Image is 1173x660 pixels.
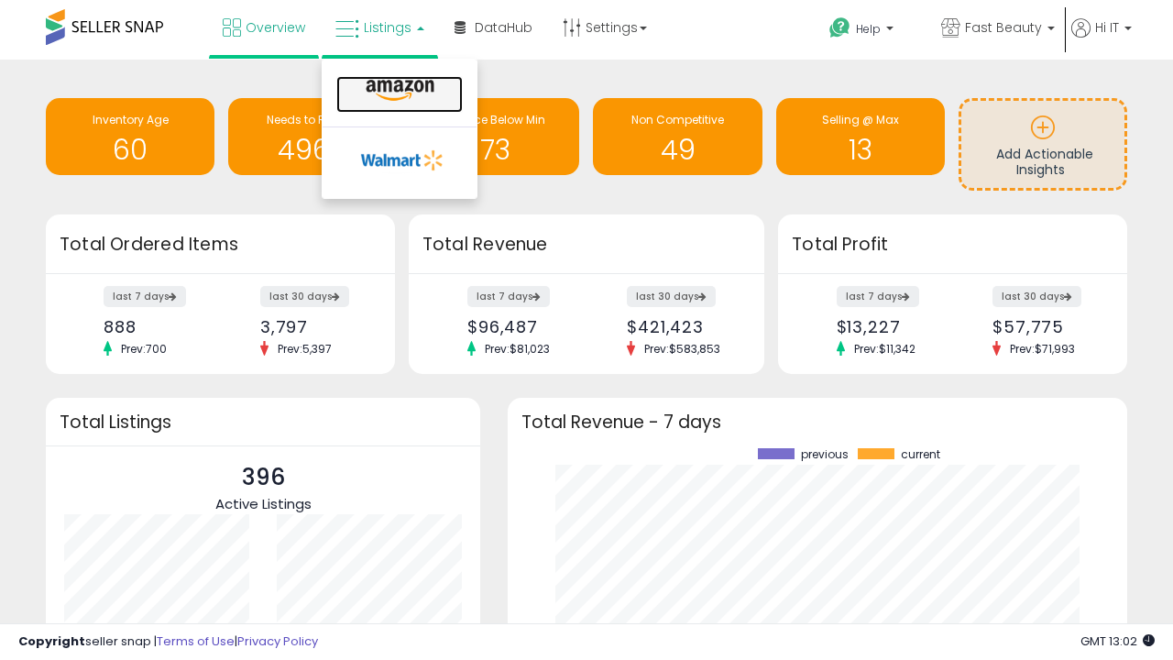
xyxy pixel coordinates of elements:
h3: Total Listings [60,415,466,429]
h3: Total Revenue - 7 days [521,415,1113,429]
span: Inventory Age [93,112,169,127]
a: Terms of Use [157,632,235,650]
span: Prev: $81,023 [476,341,559,357]
p: 396 [215,460,312,495]
a: Privacy Policy [237,632,318,650]
a: Non Competitive 49 [593,98,762,175]
span: current [901,448,940,461]
a: Hi IT [1071,18,1132,60]
span: Add Actionable Insights [996,145,1093,180]
i: Get Help [828,16,851,39]
label: last 30 days [627,286,716,307]
span: previous [801,448,849,461]
div: $96,487 [467,317,573,336]
span: Prev: 5,397 [269,341,341,357]
span: Needs to Reprice [267,112,359,127]
span: Help [856,21,881,37]
h3: Total Profit [792,232,1113,258]
h3: Total Revenue [422,232,751,258]
span: Prev: $583,853 [635,341,729,357]
label: last 7 days [467,286,550,307]
a: Add Actionable Insights [961,101,1124,188]
div: 888 [104,317,206,336]
span: Prev: $71,993 [1001,341,1084,357]
a: Selling @ Max 13 [776,98,945,175]
span: DataHub [475,18,532,37]
label: last 7 days [837,286,919,307]
span: Hi IT [1095,18,1119,37]
span: Selling @ Max [822,112,899,127]
span: Fast Beauty [965,18,1042,37]
a: Help [815,3,925,60]
a: Inventory Age 60 [46,98,214,175]
span: 2025-10-9 13:02 GMT [1080,632,1155,650]
h3: Total Ordered Items [60,232,381,258]
div: $421,423 [627,317,732,336]
div: $57,775 [992,317,1095,336]
div: $13,227 [837,317,939,336]
div: seller snap | | [18,633,318,651]
label: last 30 days [260,286,349,307]
span: Prev: 700 [112,341,176,357]
a: BB Price Below Min 73 [411,98,579,175]
h1: 13 [785,135,936,165]
h1: 73 [420,135,570,165]
h1: 4960 [237,135,388,165]
strong: Copyright [18,632,85,650]
span: Prev: $11,342 [845,341,925,357]
h1: 49 [602,135,752,165]
span: Active Listings [215,494,312,513]
h1: 60 [55,135,205,165]
label: last 30 days [992,286,1081,307]
label: last 7 days [104,286,186,307]
span: Listings [364,18,411,37]
span: BB Price Below Min [444,112,545,127]
span: Overview [246,18,305,37]
a: Needs to Reprice 4960 [228,98,397,175]
div: 3,797 [260,317,363,336]
span: Non Competitive [631,112,724,127]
